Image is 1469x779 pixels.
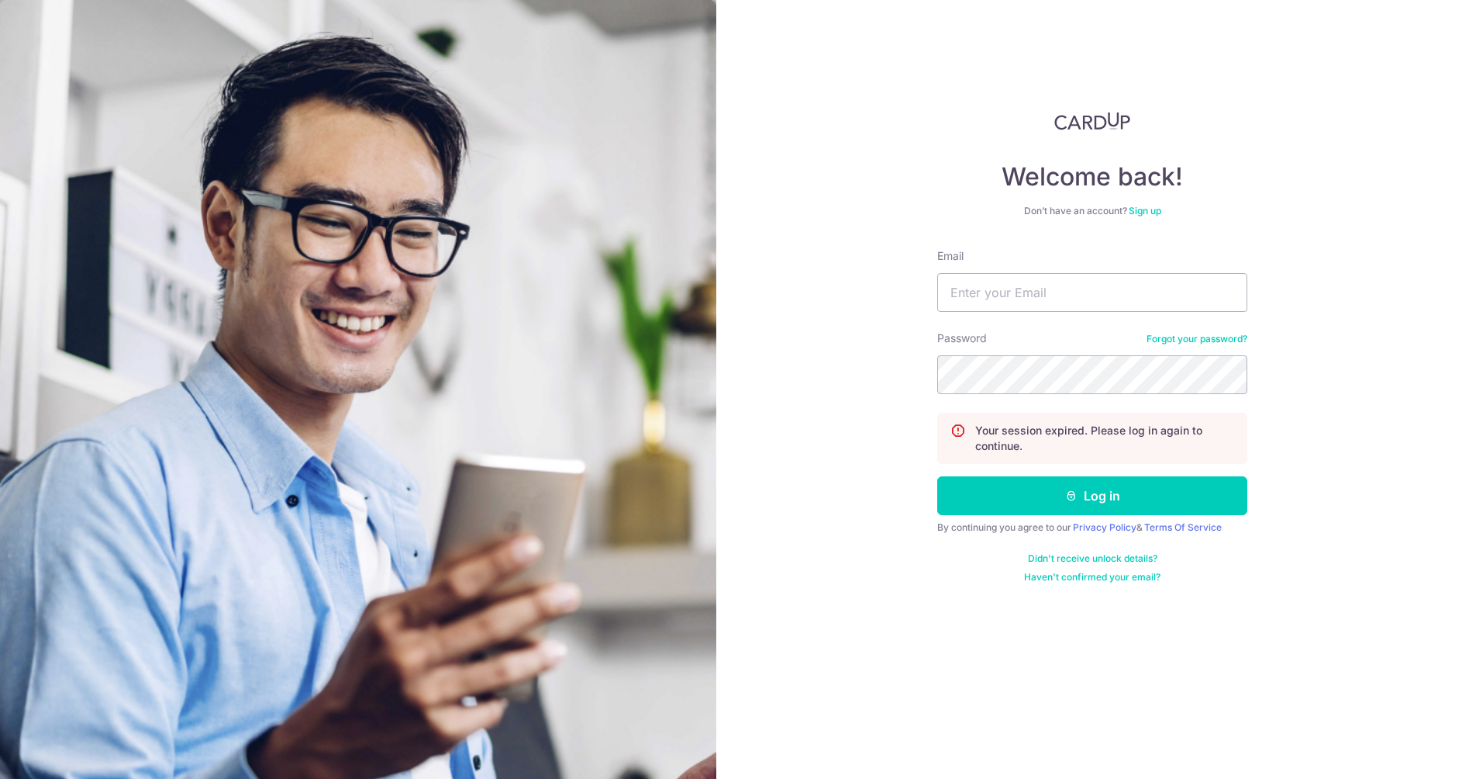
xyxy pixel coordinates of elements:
[1054,112,1130,130] img: CardUp Logo
[1129,205,1161,216] a: Sign up
[937,476,1247,515] button: Log in
[1028,552,1157,565] a: Didn't receive unlock details?
[937,521,1247,534] div: By continuing you agree to our &
[1144,521,1222,533] a: Terms Of Service
[937,273,1247,312] input: Enter your Email
[1147,333,1247,345] a: Forgot your password?
[937,248,964,264] label: Email
[937,331,987,346] label: Password
[1024,571,1160,583] a: Haven't confirmed your email?
[1073,521,1136,533] a: Privacy Policy
[975,423,1234,454] p: Your session expired. Please log in again to continue.
[937,205,1247,217] div: Don’t have an account?
[937,161,1247,192] h4: Welcome back!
